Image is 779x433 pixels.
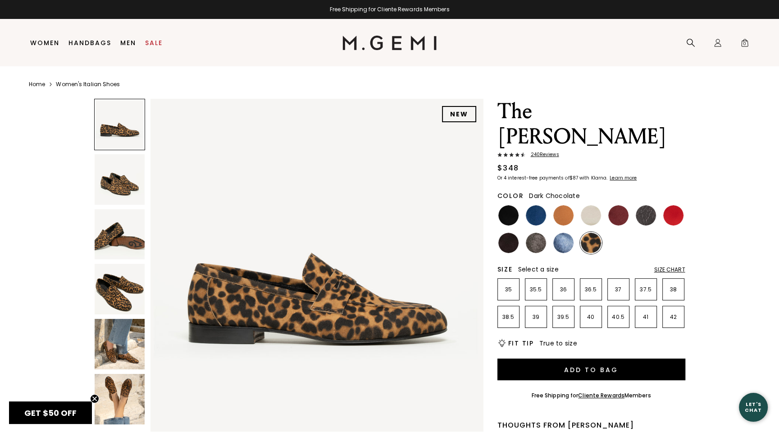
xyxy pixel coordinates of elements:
img: Burgundy [608,205,629,226]
div: Let's Chat [739,401,768,413]
h1: The [PERSON_NAME] [497,99,685,149]
a: Women [30,39,59,46]
p: 36 [553,286,574,293]
img: Black [498,205,519,226]
span: Dark Chocolate [529,191,580,200]
img: The Sacca Donna [150,99,483,432]
p: 36.5 [580,286,601,293]
a: Cliente Rewards [578,392,624,399]
span: 0 [740,40,749,49]
p: 38.5 [498,313,519,321]
img: M.Gemi [342,36,437,50]
h2: Size [497,266,513,273]
a: 240Reviews [497,152,685,159]
span: Select a size [518,265,559,274]
img: Dark Gunmetal [636,205,656,226]
a: Sale [145,39,163,46]
img: Dark Chocolate [498,233,519,253]
img: The Sacca Donna [95,154,145,205]
p: 42 [663,313,684,321]
img: Leopard [581,233,601,253]
div: $348 [497,163,519,174]
img: Luggage [553,205,574,226]
klarna-placement-style-body: Or 4 interest-free payments of [497,175,569,181]
img: The Sacca Donna [95,209,145,260]
a: Handbags [68,39,111,46]
img: The Sacca Donna [95,264,145,314]
p: 37 [608,286,629,293]
a: Home [29,81,45,88]
p: 35 [498,286,519,293]
p: 40 [580,313,601,321]
a: Women's Italian Shoes [56,81,120,88]
span: GET $50 OFF [24,407,77,419]
img: Cocoa [526,233,546,253]
div: Size Chart [654,266,685,273]
p: 37.5 [635,286,656,293]
klarna-placement-style-body: with Klarna [579,175,609,181]
p: 40.5 [608,313,629,321]
img: The Sacca Donna [95,319,145,369]
p: 39.5 [553,313,574,321]
span: True to size [539,339,577,348]
p: 39 [525,313,547,321]
a: Learn more [609,175,637,181]
klarna-placement-style-cta: Learn more [610,175,637,181]
a: Men [120,39,136,46]
div: Thoughts from [PERSON_NAME] [497,420,685,431]
span: 240 Review s [525,152,559,157]
div: NEW [442,106,476,122]
p: 41 [635,313,656,321]
img: The Sacca Donna [95,374,145,424]
button: Add to Bag [497,359,685,380]
p: 38 [663,286,684,293]
img: Sunset Red [663,205,683,226]
h2: Fit Tip [508,340,534,347]
div: Free Shipping for Members [532,392,651,399]
img: Light Oatmeal [581,205,601,226]
img: Sapphire [553,233,574,253]
div: GET $50 OFFClose teaser [9,401,92,424]
img: Navy [526,205,546,226]
button: Close teaser [90,394,99,403]
p: 35.5 [525,286,547,293]
klarna-placement-style-amount: $87 [569,175,578,181]
h2: Color [497,192,524,199]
